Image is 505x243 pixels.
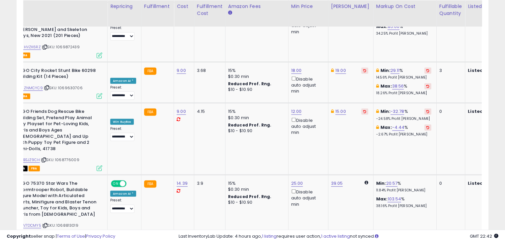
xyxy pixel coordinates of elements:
[177,108,186,115] a: 9.00
[18,180,98,219] b: LEGO 75370 Star Wars The Stormtrooper Robot, Buildable Figure Model with Articulated Parts, Minif...
[376,109,431,121] div: %
[110,85,136,100] div: Preset:
[16,85,43,91] a: B08ZNMCYC9
[197,109,220,115] div: 4.15
[177,180,188,187] a: 14.39
[392,83,404,90] a: 38.56
[42,223,78,228] span: | SKU: 1068813019
[1,3,105,10] div: Title
[392,124,405,131] a: -4.44
[228,200,283,205] div: $10 - $10.90
[321,233,350,239] a: 1 active listing
[19,53,30,58] span: FBA
[228,81,272,87] b: Reduced Prof. Rng.
[380,108,390,115] b: Min:
[197,3,222,17] div: Fulfillment Cost
[197,68,220,74] div: 3.68
[376,31,431,36] p: 34.25% Profit [PERSON_NAME]
[110,126,136,141] div: Preset:
[376,3,434,10] div: Markup on Cost
[144,68,156,75] small: FBA
[376,117,431,121] p: -24.58% Profit [PERSON_NAME]
[197,180,220,186] div: 3.9
[177,67,186,74] a: 9.00
[380,67,390,74] b: Min:
[335,67,346,74] a: 19.00
[376,180,431,193] div: %
[387,196,401,202] a: 103.54
[291,108,302,115] a: 12.00
[7,233,31,239] strong: Copyright
[335,108,346,115] a: 15.00
[144,109,156,116] small: FBA
[331,3,371,10] div: [PERSON_NAME]
[376,180,386,186] b: Min:
[110,26,136,41] div: Preset:
[373,0,436,27] th: The percentage added to the cost of goods (COGS) that forms the calculator for Min & Max prices.
[380,83,392,89] b: Max:
[468,108,498,115] b: Listed Price:
[144,180,156,188] small: FBA
[228,68,283,74] div: 15%
[177,3,191,10] div: Cost
[439,180,460,186] div: 0
[3,68,102,99] div: ASIN:
[390,67,400,74] a: 29.11
[291,3,325,10] div: Min Price
[468,67,498,74] b: Listed Price:
[228,194,272,199] b: Reduced Prof. Rng.
[86,233,115,239] a: Privacy Policy
[228,186,283,192] div: $0.30 min
[291,117,323,136] div: Disable auto adjust min
[470,233,498,239] span: 2025-08-13 22:42 GMT
[228,109,283,115] div: 15%
[376,196,388,202] b: Max:
[376,124,431,137] div: %
[291,67,302,74] a: 18.00
[110,78,136,84] div: Amazon AI *
[439,3,462,17] div: Fulfillable Quantity
[376,68,431,80] div: %
[7,233,115,240] div: seller snap | |
[439,68,460,74] div: 3
[228,128,283,134] div: $10 - $10.90
[228,10,232,16] small: Amazon Fees.
[144,3,171,10] div: Fulfillment
[390,108,404,115] a: -32.78
[16,44,41,50] a: B08HVZK6RZ
[380,124,392,130] b: Max:
[110,198,136,213] div: Preset:
[16,223,41,228] a: B0BV7DCMY5
[18,109,98,153] b: LEGO Friends Dog Rescue Bike Building Set, Pretend Play Animal Toy Playset for Pet-Loving Kids, G...
[376,75,431,80] p: 14.56% Profit [PERSON_NAME]
[376,24,431,36] div: %
[331,180,343,187] a: 39.05
[291,188,323,207] div: Disable auto adjust min
[112,181,120,187] span: ON
[376,196,431,208] div: %
[376,204,431,208] p: 38.16% Profit [PERSON_NAME]
[42,44,80,50] span: | SKU: 1069872439
[376,188,431,193] p: 11.84% Profit [PERSON_NAME]
[110,191,136,197] div: Amazon AI *
[44,85,83,91] span: | SKU: 1069630706
[262,233,277,239] a: 1 listing
[228,74,283,80] div: $0.30 min
[228,115,283,121] div: $0.30 min
[57,233,85,239] a: Terms of Use
[179,233,498,240] div: Last InventoryLab Update: 4 hours ago, requires user action, not synced.
[29,166,40,171] span: FBA
[376,132,431,137] p: -2.67% Profit [PERSON_NAME]
[110,3,138,10] div: Repricing
[376,91,431,96] p: 18.26% Profit [PERSON_NAME]
[110,119,134,125] div: Win BuyBox
[16,157,40,163] a: B0BBSJZ9CH
[18,68,98,82] b: LEGO City Rocket Stunt Bike 60298 Building Kit (14 Pieces)
[468,180,498,186] b: Listed Price:
[291,180,303,187] a: 25.00
[19,94,30,99] span: FBA
[228,87,283,93] div: $10 - $10.90
[126,181,136,187] span: OFF
[228,122,272,128] b: Reduced Prof. Rng.
[41,157,79,162] span: | SKU: 1068776009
